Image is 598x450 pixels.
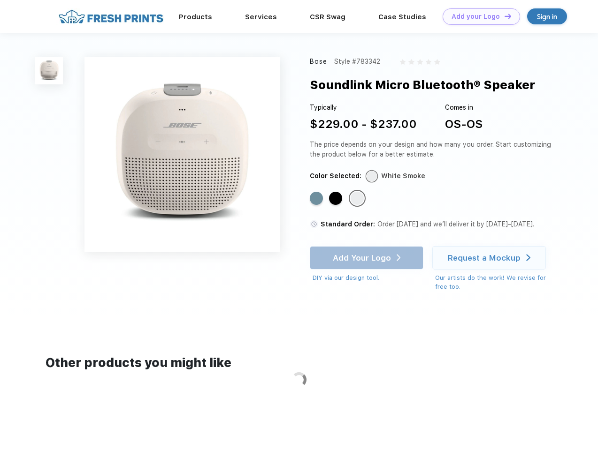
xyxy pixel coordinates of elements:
[310,140,555,159] div: The price depends on your design and how many you order. Start customizing the product below for ...
[445,116,483,133] div: OS-OS
[310,57,328,67] div: Bose
[527,8,567,24] a: Sign in
[452,13,500,21] div: Add your Logo
[46,354,552,372] div: Other products you might like
[245,13,277,21] a: Services
[448,253,521,262] div: Request a Mockup
[179,13,212,21] a: Products
[408,59,414,65] img: gray_star.svg
[400,59,406,65] img: gray_star.svg
[434,59,440,65] img: gray_star.svg
[313,273,423,283] div: DIY via our design tool.
[426,59,431,65] img: gray_star.svg
[435,273,555,292] div: Our artists do the work! We revise for free too.
[310,220,318,228] img: standard order
[321,220,375,228] span: Standard Order:
[310,171,361,181] div: Color Selected:
[35,57,63,84] img: func=resize&h=100
[310,192,323,205] div: Stone Blue
[329,192,342,205] div: Black
[377,220,534,228] span: Order [DATE] and we’ll deliver it by [DATE]–[DATE].
[310,116,417,133] div: $229.00 - $237.00
[537,11,557,22] div: Sign in
[351,192,364,205] div: White Smoke
[381,171,425,181] div: White Smoke
[445,103,483,112] div: Comes in
[84,57,280,252] img: func=resize&h=640
[56,8,166,25] img: fo%20logo%202.webp
[417,59,423,65] img: gray_star.svg
[526,254,530,261] img: white arrow
[505,14,511,19] img: DT
[310,103,417,112] div: Typically
[334,57,380,67] div: Style #783342
[310,76,535,94] div: Soundlink Micro Bluetooth® Speaker
[310,13,345,21] a: CSR Swag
